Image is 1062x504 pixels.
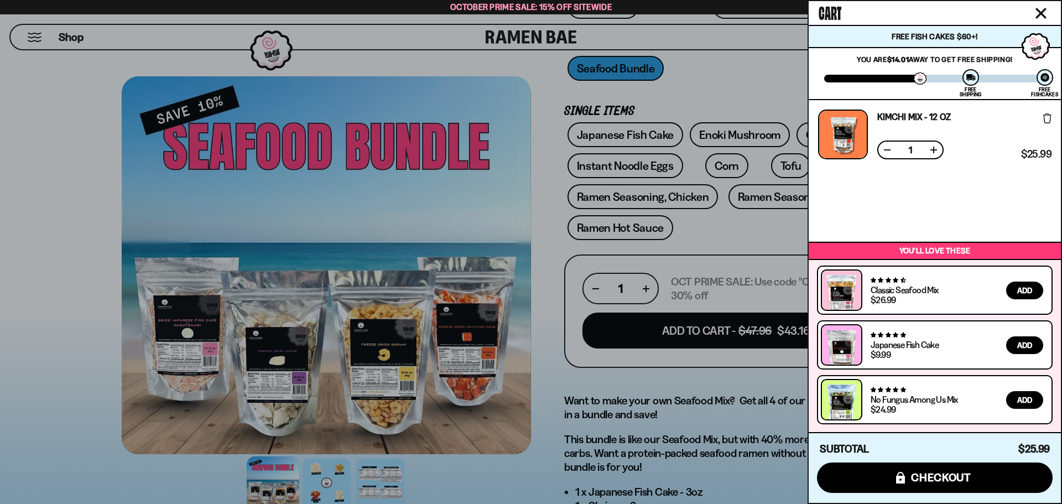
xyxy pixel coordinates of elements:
[871,350,891,359] div: $9.99
[811,246,1058,256] p: You’ll love these
[871,386,905,393] span: 4.82 stars
[450,2,612,12] span: October Prime Sale: 15% off Sitewide
[871,331,905,339] span: 4.77 stars
[1006,336,1043,354] button: Add
[1006,391,1043,409] button: Add
[902,146,919,154] span: 1
[871,339,939,350] a: Japanese Fish Cake
[871,394,958,405] a: No Fungus Among Us Mix
[1018,443,1050,455] span: $25.99
[892,32,977,41] span: Free Fish Cakes $60+!
[911,471,971,484] span: checkout
[1017,341,1032,349] span: Add
[871,295,896,304] div: $26.99
[960,87,981,97] div: Free Shipping
[1021,149,1051,159] span: $25.99
[871,277,905,284] span: 4.68 stars
[819,1,841,23] span: Cart
[871,405,896,414] div: $24.99
[871,284,939,295] a: Classic Seafood Mix
[1031,87,1058,97] div: Free Fishcakes
[877,112,951,121] a: Kimchi Mix - 12 OZ
[1033,5,1049,22] button: Close cart
[817,463,1053,493] button: checkout
[824,55,1045,64] p: You are away to get Free Shipping!
[1006,282,1043,299] button: Add
[1017,396,1032,404] span: Add
[1017,287,1032,294] span: Add
[887,55,909,64] strong: $14.01
[820,444,869,455] h4: Subtotal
